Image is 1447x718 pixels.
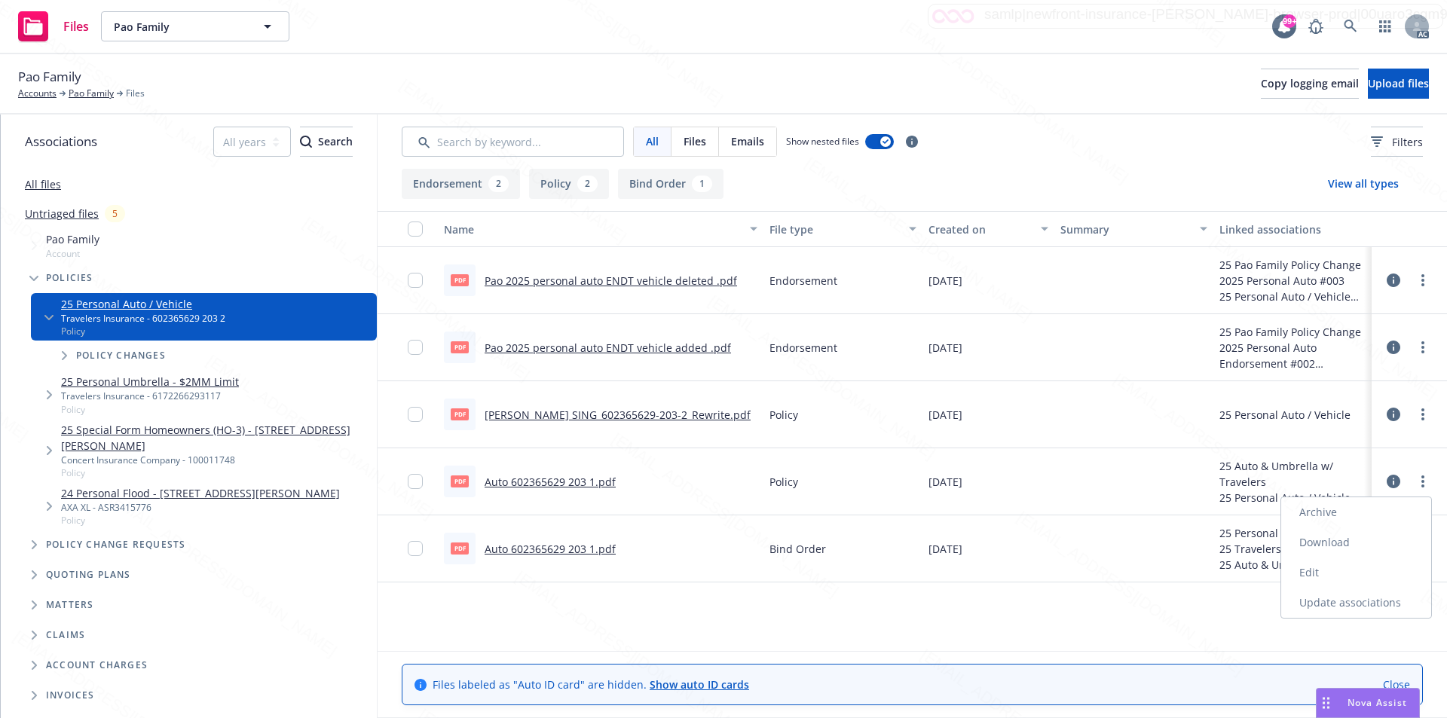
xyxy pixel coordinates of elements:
[1281,527,1431,558] a: Download
[1219,222,1366,237] div: Linked associations
[61,374,239,390] a: 25 Personal Umbrella - $2MM Limit
[61,454,371,466] div: Concert Insurance Company - 100011748
[1219,541,1366,557] div: 25 Travelers Insurance
[1054,211,1213,247] button: Summary
[577,176,598,192] div: 2
[1316,688,1420,718] button: Nova Assist
[1348,696,1407,709] span: Nova Assist
[46,691,95,700] span: Invoices
[46,631,85,640] span: Claims
[18,67,81,87] span: Pao Family
[1368,69,1429,99] button: Upload files
[1301,11,1331,41] a: Report a Bug
[1304,169,1423,199] button: View all types
[61,422,371,454] a: 25 Special Form Homeowners (HO-3) - [STREET_ADDRESS][PERSON_NAME]
[1219,525,1366,541] div: 25 Personal Auto / Vehicle
[25,132,97,151] span: Associations
[1261,69,1359,99] button: Copy logging email
[769,474,798,490] span: Policy
[1219,557,1366,573] div: 25 Auto & Umbrella w/ Travelers
[928,474,962,490] span: [DATE]
[488,176,509,192] div: 2
[1281,588,1431,618] a: Update associations
[444,222,741,237] div: Name
[46,540,185,549] span: Policy change requests
[61,501,340,514] div: AXA XL - ASR3415776
[61,466,371,479] span: Policy
[922,211,1054,247] button: Created on
[402,169,520,199] button: Endorsement
[1383,677,1410,692] a: Close
[451,274,469,286] span: pdf
[731,133,764,149] span: Emails
[1392,134,1423,150] span: Filters
[1219,490,1366,506] div: 25 Personal Auto / Vehicle
[928,222,1032,237] div: Created on
[69,87,114,100] a: Pao Family
[408,340,423,355] input: Toggle Row Selected
[485,273,737,288] a: Pao 2025 personal auto ENDT vehicle deleted .pdf
[402,127,624,157] input: Search by keyword...
[1219,257,1366,289] div: 25 Pao Family Policy Change 2025 Personal Auto #003
[1371,134,1423,150] span: Filters
[769,541,826,557] span: Bind Order
[1370,11,1400,41] a: Switch app
[786,135,859,148] span: Show nested files
[1371,127,1423,157] button: Filters
[1219,324,1366,371] div: 25 Pao Family Policy Change 2025 Personal Auto Endorsement #002
[763,211,922,247] button: File type
[618,169,723,199] button: Bind Order
[646,133,659,149] span: All
[61,312,225,325] div: Travelers Insurance - 602365629 203 2
[300,127,353,156] div: Search
[1414,405,1432,423] a: more
[769,340,837,356] span: Endorsement
[61,325,225,338] span: Policy
[126,87,145,100] span: Files
[1335,11,1366,41] a: Search
[46,231,99,247] span: Pao Family
[408,273,423,288] input: Toggle Row Selected
[928,340,962,356] span: [DATE]
[300,136,312,148] svg: Search
[485,542,616,556] a: Auto 602365629 203 1.pdf
[46,661,148,670] span: Account charges
[61,403,239,416] span: Policy
[1060,222,1190,237] div: Summary
[18,87,57,100] a: Accounts
[46,247,99,260] span: Account
[1219,289,1366,304] div: 25 Personal Auto / Vehicle
[61,296,225,312] a: 25 Personal Auto / Vehicle
[1368,76,1429,90] span: Upload files
[692,176,712,192] div: 1
[46,570,131,579] span: Quoting plans
[451,341,469,353] span: pdf
[61,485,340,501] a: 24 Personal Flood - [STREET_ADDRESS][PERSON_NAME]
[1219,458,1366,490] div: 25 Auto & Umbrella w/ Travelers
[485,475,616,489] a: Auto 602365629 203 1.pdf
[300,127,353,157] button: SearchSearch
[928,407,962,423] span: [DATE]
[408,222,423,237] input: Select all
[769,407,798,423] span: Policy
[46,600,93,610] span: Matters
[529,169,609,199] button: Policy
[485,408,751,422] a: [PERSON_NAME] SING_602365629-203-2_Rewrite.pdf
[650,677,749,692] a: Show auto ID cards
[928,273,962,289] span: [DATE]
[1281,558,1431,588] a: Edit
[1414,271,1432,289] a: more
[1317,689,1335,717] div: Drag to move
[63,20,89,32] span: Files
[1414,338,1432,356] a: more
[61,390,239,402] div: Travelers Insurance - 6172266293117
[408,474,423,489] input: Toggle Row Selected
[76,351,166,360] span: Policy changes
[61,514,340,527] span: Policy
[101,11,289,41] button: Pao Family
[928,541,962,557] span: [DATE]
[12,5,95,47] a: Files
[105,205,125,222] div: 5
[408,407,423,422] input: Toggle Row Selected
[1261,76,1359,90] span: Copy logging email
